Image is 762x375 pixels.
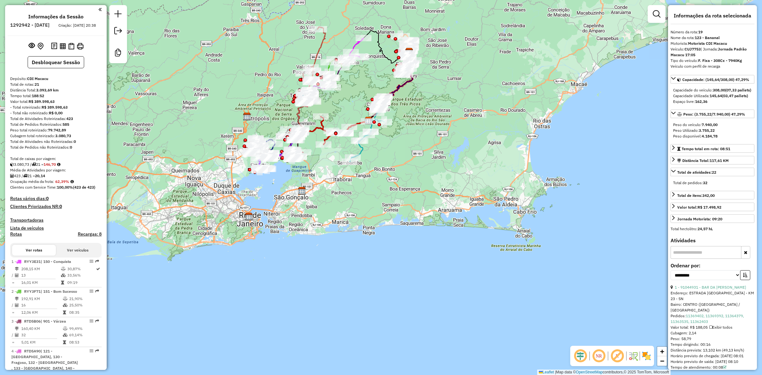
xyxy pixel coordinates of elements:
div: Endereço: ESTRADA [GEOGRAPHIC_DATA] - KM 23 - SN [671,290,754,302]
div: Veículo com perfil de recarga [671,64,754,69]
i: Total de Atividades [10,174,14,178]
strong: R$ 17.498,92 [698,205,721,210]
div: Tempo dirigindo: 00:16 [671,342,754,347]
strong: 3.080,73 [55,133,71,138]
em: Rota exportada [95,259,99,263]
strong: F. Fixa - 308Cx - 7940Kg [698,58,742,63]
strong: 123 - Bananal [695,35,720,40]
span: + [660,347,664,355]
a: Total de itens:342,00 [671,191,754,199]
div: Nome da rota: [671,35,754,41]
strong: 20,14 [35,173,45,178]
td: 09:19 [67,279,96,286]
a: Leaflet [539,370,554,374]
button: Visualizar relatório de Roteirização [58,42,67,50]
div: Veículo: [671,46,754,58]
div: Valor total: R$ 188,05 [671,325,754,330]
div: Bairro: CENTRO ([GEOGRAPHIC_DATA] / [GEOGRAPHIC_DATA]) [671,302,754,313]
div: Total de rotas: [10,82,102,87]
h4: Rotas [10,231,22,237]
button: Desbloquear Sessão [28,56,84,68]
td: / [11,332,15,338]
h4: Recargas: 8 [78,231,102,237]
span: − [660,357,664,365]
strong: 0 [46,196,49,201]
span: RTD5A90 [24,349,41,353]
div: Total de Pedidos Roteirizados: [10,122,102,127]
strong: 24,57 hL [698,226,713,231]
div: Peso Utilizado: [673,128,752,133]
span: | 151 - Bom Sucesso [41,289,77,294]
div: Tempo de atendimento: 00:08 [671,365,754,370]
strong: 22 [712,170,716,175]
div: Espaço livre: [673,99,752,104]
i: Distância Total [15,297,19,301]
strong: 3.093,69 km [36,88,59,92]
td: = [11,309,15,316]
a: Com service time [723,365,726,370]
span: Exibir todos [709,325,732,330]
span: 2 - [11,289,77,294]
i: % de utilização da cubagem [61,273,66,277]
img: Fluxo de ruas [628,351,638,361]
span: Cubagem: 2,14 [671,331,696,335]
strong: 62,39% [55,179,69,184]
strong: 308,00 [713,88,725,92]
img: CDD Petropolis [243,112,251,121]
td: 16,01 KM [21,279,61,286]
div: Map data © contributors,© 2025 TomTom, Microsoft [537,370,671,375]
a: 1 - 91044931 - BAR DA [PERSON_NAME] [675,285,746,290]
em: Opções [90,319,93,323]
div: - Total roteirizado: [10,104,102,110]
div: Peso disponível: [673,133,752,139]
i: Tempo total em rota [61,281,64,285]
i: % de utilização da cubagem [63,333,68,337]
button: Visualizar Romaneio [67,42,76,51]
i: % de utilização da cubagem [63,303,68,307]
i: % de utilização do peso [61,267,66,271]
i: Total de rotas [23,174,27,178]
div: Distância prevista: 13,102 km (49,13 km/h) [671,347,754,353]
div: 3.080,73 / 21 = [10,162,102,167]
div: Horário previsto de saída: [DATE] 08:10 [671,359,754,365]
div: Total de Pedidos não Roteirizados: [10,144,102,150]
strong: R$ 389.598,63 [29,99,55,104]
span: Peso: 58,79 [671,336,691,341]
a: Distância Total:117,61 KM [671,156,754,164]
a: Valor total:R$ 17.498,92 [671,203,754,211]
td: 16 [21,302,63,308]
div: Total de pedidos: [673,180,752,186]
label: Ordenar por: [671,262,754,269]
em: Rota exportada [95,319,99,323]
span: RYY3F71 [24,289,41,294]
i: Tempo total em rota [63,311,66,314]
strong: (07,33 pallets) [725,88,751,92]
strong: (03,47 pallets) [722,93,748,98]
strong: 188:52 [32,93,44,98]
div: Peso total roteirizado: [10,127,102,133]
button: Ver veículos [56,245,100,256]
td: 5,01 KM [21,339,63,345]
td: = [11,339,15,345]
td: 33,56% [67,272,96,278]
strong: 100,00% [57,185,73,190]
em: Opções [90,259,93,263]
button: Centralizar mapa no depósito ou ponto de apoio [36,41,45,51]
strong: 146,70 [43,162,56,167]
div: - Total não roteirizado: [10,110,102,116]
a: Jornada Motorista: 09:20 [671,214,754,223]
a: Tempo total em rota: 08:51 [671,144,754,153]
a: Nova sessão e pesquisa [112,8,124,22]
div: Distância Total: [677,158,729,164]
strong: 79.742,89 [48,128,66,132]
strong: R$ 0,00 [49,110,63,115]
span: Capacidade: (145,64/308,00) 47,29% [682,77,749,82]
i: Tempo total em rota [63,340,66,344]
img: CDI Macacu [364,117,373,125]
i: Total de Atividades [15,273,19,277]
td: / [11,302,15,308]
a: Total de atividades:22 [671,168,754,176]
i: Rota otimizada [96,267,100,271]
a: Zoom out [657,356,667,366]
div: Tempo total: [10,93,102,99]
